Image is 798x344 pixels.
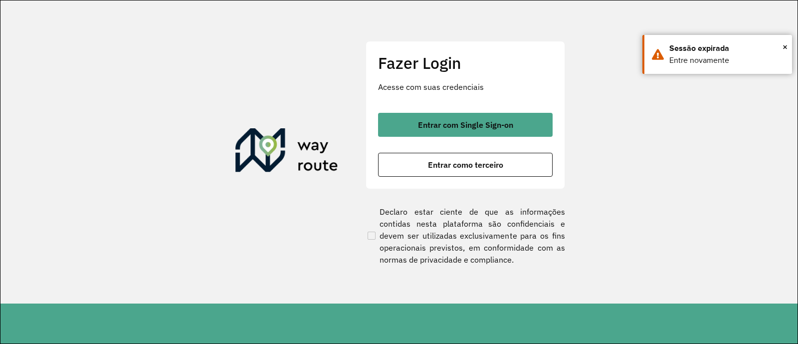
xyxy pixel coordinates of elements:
h2: Fazer Login [378,53,553,72]
span: × [783,39,788,54]
span: Entrar como terceiro [428,161,503,169]
div: Sessão expirada [669,42,785,54]
div: Entre novamente [669,54,785,66]
img: Roteirizador AmbevTech [235,128,338,176]
button: Close [783,39,788,54]
button: button [378,113,553,137]
span: Entrar com Single Sign-on [418,121,513,129]
p: Acesse com suas credenciais [378,81,553,93]
button: button [378,153,553,177]
label: Declaro estar ciente de que as informações contidas nesta plataforma são confidenciais e devem se... [366,206,565,266]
